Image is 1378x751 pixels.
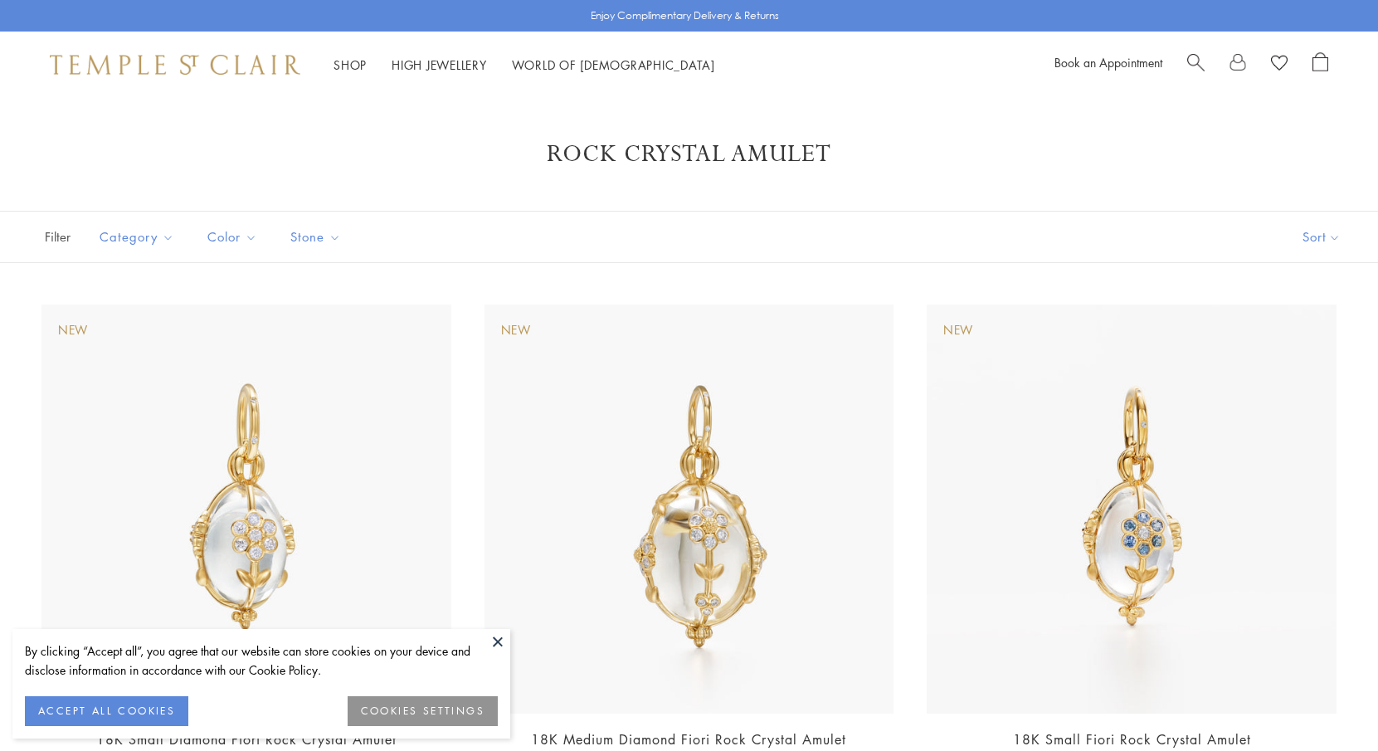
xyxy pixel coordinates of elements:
[58,321,88,339] div: New
[392,56,487,73] a: High JewelleryHigh Jewellery
[1271,52,1288,77] a: View Wishlist
[87,218,187,256] button: Category
[25,696,188,726] button: ACCEPT ALL COOKIES
[1312,52,1328,77] a: Open Shopping Bag
[927,305,1337,714] img: P56889-E11FIORMX
[1054,54,1162,71] a: Book an Appointment
[50,55,300,75] img: Temple St. Clair
[501,321,531,339] div: New
[66,139,1312,169] h1: Rock Crystal Amulet
[334,55,715,76] nav: Main navigation
[25,641,498,680] div: By clicking “Accept all”, you agree that our website can store cookies on your device and disclos...
[1187,52,1205,77] a: Search
[195,218,270,256] button: Color
[199,227,270,247] span: Color
[282,227,353,247] span: Stone
[348,696,498,726] button: COOKIES SETTINGS
[91,227,187,247] span: Category
[334,56,367,73] a: ShopShop
[41,305,451,714] img: P51889-E11FIORI
[96,730,397,749] a: 18K Small Diamond Fiori Rock Crystal Amulet
[1013,730,1251,749] a: 18K Small Fiori Rock Crystal Amulet
[512,56,715,73] a: World of [DEMOGRAPHIC_DATA]World of [DEMOGRAPHIC_DATA]
[1265,212,1378,262] button: Show sort by
[531,730,846,749] a: 18K Medium Diamond Fiori Rock Crystal Amulet
[278,218,353,256] button: Stone
[943,321,973,339] div: New
[484,305,894,714] img: P51889-E11FIORI
[591,7,779,24] p: Enjoy Complimentary Delivery & Returns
